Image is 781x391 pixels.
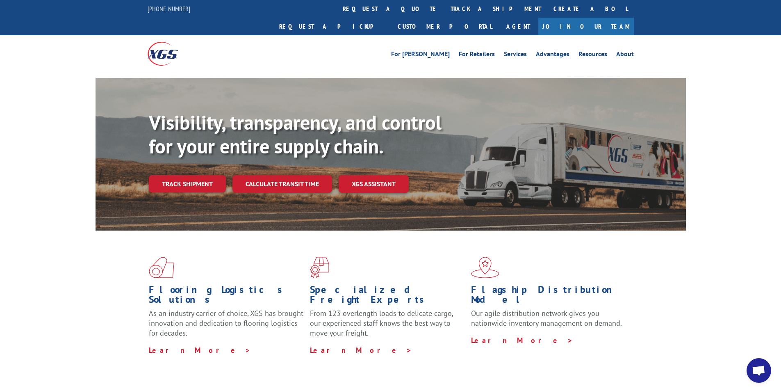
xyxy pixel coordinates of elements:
[471,257,499,278] img: xgs-icon-flagship-distribution-model-red
[392,18,498,35] a: Customer Portal
[504,51,527,60] a: Services
[459,51,495,60] a: For Retailers
[339,175,409,193] a: XGS ASSISTANT
[310,309,465,345] p: From 123 overlength loads to delicate cargo, our experienced staff knows the best way to move you...
[310,345,412,355] a: Learn More >
[616,51,634,60] a: About
[391,51,450,60] a: For [PERSON_NAME]
[310,285,465,309] h1: Specialized Freight Experts
[538,18,634,35] a: Join Our Team
[273,18,392,35] a: Request a pickup
[536,51,569,60] a: Advantages
[747,358,771,383] a: Open chat
[149,110,442,159] b: Visibility, transparency, and control for your entire supply chain.
[471,336,573,345] a: Learn More >
[471,309,622,328] span: Our agile distribution network gives you nationwide inventory management on demand.
[232,175,332,193] a: Calculate transit time
[149,175,226,192] a: Track shipment
[471,285,626,309] h1: Flagship Distribution Model
[149,285,304,309] h1: Flooring Logistics Solutions
[148,5,190,13] a: [PHONE_NUMBER]
[498,18,538,35] a: Agent
[149,345,251,355] a: Learn More >
[310,257,329,278] img: xgs-icon-focused-on-flooring-red
[578,51,607,60] a: Resources
[149,309,303,338] span: As an industry carrier of choice, XGS has brought innovation and dedication to flooring logistics...
[149,257,174,278] img: xgs-icon-total-supply-chain-intelligence-red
